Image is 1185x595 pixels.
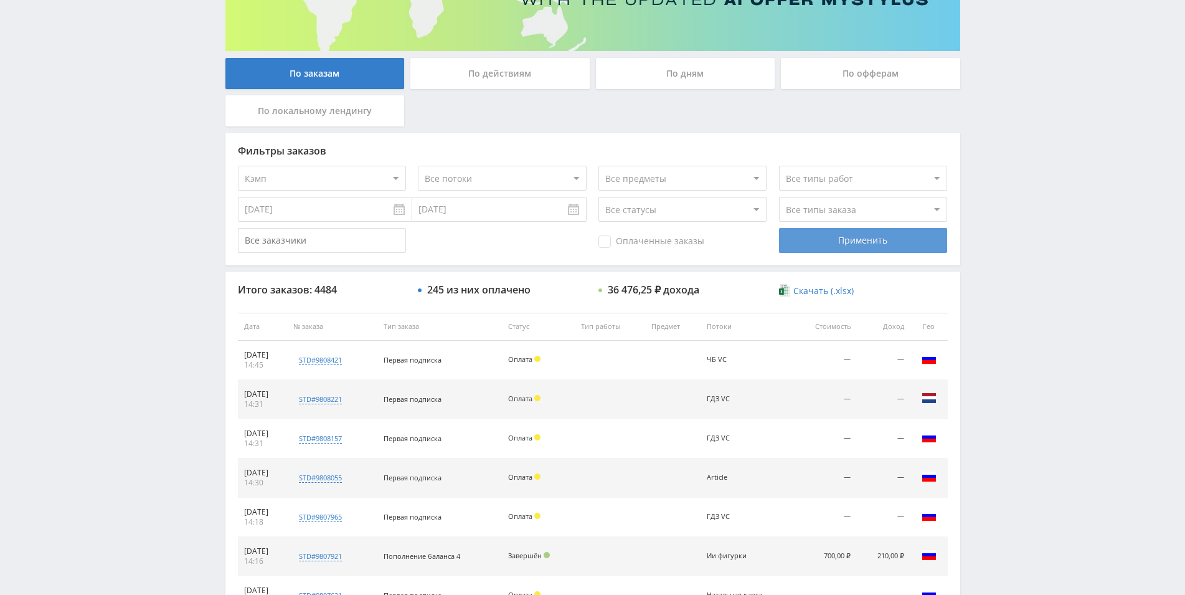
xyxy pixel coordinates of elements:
[225,58,405,89] div: По заказам
[534,513,541,519] span: Холд
[534,395,541,401] span: Холд
[238,313,288,341] th: Дата
[244,389,281,399] div: [DATE]
[287,313,377,341] th: № заказа
[508,355,532,364] span: Оплата
[384,394,441,404] span: Первая подписка
[384,434,441,443] span: Первая подписка
[779,284,790,297] img: xlsx
[238,145,948,156] div: Фильтры заказов
[427,284,531,295] div: 245 из них оплачено
[244,429,281,439] div: [DATE]
[792,313,857,341] th: Стоимость
[534,356,541,362] span: Холд
[299,512,342,522] div: std#9807965
[707,513,763,521] div: ГДЗ VC
[238,284,406,295] div: Итого заказов: 4484
[544,552,550,558] span: Подтвержден
[244,439,281,449] div: 14:31
[792,419,857,459] td: —
[299,473,342,483] div: std#9808055
[508,394,532,403] span: Оплата
[299,434,342,444] div: std#9808157
[244,350,281,360] div: [DATE]
[575,313,644,341] th: Тип работы
[384,355,441,364] span: Первая подписка
[792,380,857,419] td: —
[792,498,857,537] td: —
[857,459,910,498] td: —
[384,473,441,482] span: Первая подписка
[244,556,281,566] div: 14:16
[508,433,532,442] span: Оплата
[596,58,775,89] div: По дням
[922,430,937,445] img: rus.png
[792,537,857,576] td: 700,00 ₽
[410,58,590,89] div: По действиям
[792,459,857,498] td: —
[244,360,281,370] div: 14:45
[508,512,532,521] span: Оплата
[508,551,542,560] span: Завершён
[238,228,406,253] input: Все заказчики
[225,95,405,126] div: По локальному лендингу
[598,236,704,248] span: Оплаченные заказы
[922,351,937,366] img: rus.png
[792,341,857,380] td: —
[793,286,854,296] span: Скачать (.xlsx)
[244,507,281,517] div: [DATE]
[534,474,541,480] span: Холд
[244,478,281,488] div: 14:30
[244,468,281,478] div: [DATE]
[910,313,948,341] th: Гео
[857,537,910,576] td: 210,00 ₽
[857,341,910,380] td: —
[508,472,532,482] span: Оплата
[857,380,910,419] td: —
[779,228,947,253] div: Применить
[922,508,937,523] img: rus.png
[922,391,937,406] img: nld.png
[299,394,342,404] div: std#9808221
[857,498,910,537] td: —
[299,355,342,365] div: std#9808421
[922,548,937,563] img: rus.png
[244,517,281,527] div: 14:18
[701,313,792,341] th: Потоки
[857,419,910,459] td: —
[707,395,763,403] div: ГДЗ VC
[779,285,854,297] a: Скачать (.xlsx)
[534,434,541,440] span: Холд
[502,313,575,341] th: Статус
[384,551,460,561] span: Пополнение баланса 4
[707,356,763,364] div: ЧБ VC
[781,58,960,89] div: По офферам
[608,284,699,295] div: 36 476,25 ₽ дохода
[707,474,763,482] div: Article
[299,551,342,561] div: std#9807921
[707,434,763,442] div: ГДЗ VC
[377,313,502,341] th: Тип заказа
[244,546,281,556] div: [DATE]
[384,512,441,521] span: Первая подписка
[244,399,281,409] div: 14:31
[707,552,763,560] div: Ии фигурки
[857,313,910,341] th: Доход
[645,313,701,341] th: Предмет
[922,469,937,484] img: rus.png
